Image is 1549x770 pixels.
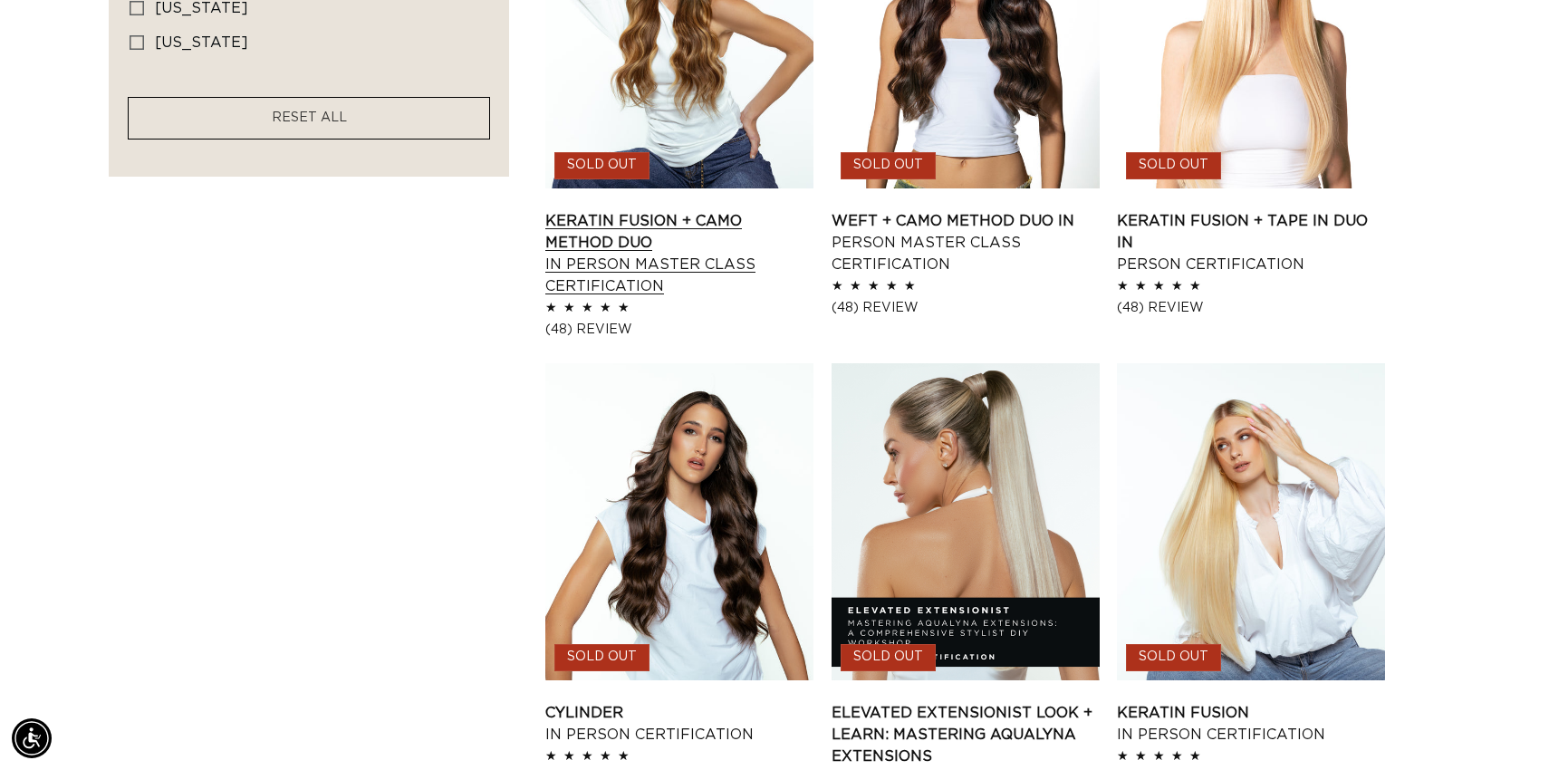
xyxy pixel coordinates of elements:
[272,107,347,130] a: RESET ALL
[12,718,52,758] div: Accessibility Menu
[272,111,347,124] span: RESET ALL
[155,35,248,50] span: [US_STATE]
[545,210,813,297] a: Keratin Fusion + CAMO Method Duo In Person Master Class Certification
[1117,210,1385,275] a: Keratin Fusion + Tape in Duo In Person Certification
[832,702,1100,767] a: Elevated Extensionist Look + Learn: Mastering AquaLyna Extensions
[832,210,1100,275] a: Weft + CAMO Method Duo In Person Master Class Certification
[155,1,248,15] span: [US_STATE]
[545,702,813,746] a: Cylinder In Person Certification
[1117,702,1385,746] a: Keratin Fusion In Person Certification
